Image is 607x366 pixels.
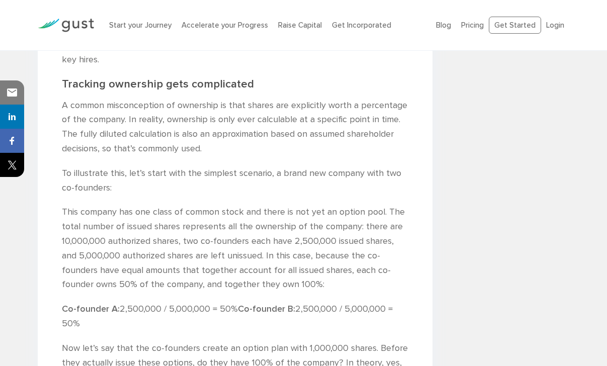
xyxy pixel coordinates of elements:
[109,21,171,30] a: Start your Journey
[278,21,322,30] a: Raise Capital
[461,21,484,30] a: Pricing
[62,77,408,91] h2: Tracking ownership gets complicated
[62,166,408,196] p: To illustrate this, let’s start with the simplest scenario, a brand new company with two co-found...
[62,205,408,292] p: This company has one class of common stock and there is not yet an option pool. The total number ...
[546,21,564,30] a: Login
[332,21,391,30] a: Get Incorporated
[62,302,408,331] p: 2,500,000 / 5,000,000 = 50% 2,500,000 / 5,000,000 = 50%
[62,304,120,314] strong: Co-founder A:
[489,17,541,34] a: Get Started
[38,19,94,32] img: Gust Logo
[238,304,295,314] strong: Co-founder B:
[62,99,408,156] p: A common misconception of ownership is that shares are explicitly worth a percentage of the compa...
[436,21,451,30] a: Blog
[182,21,268,30] a: Accelerate your Progress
